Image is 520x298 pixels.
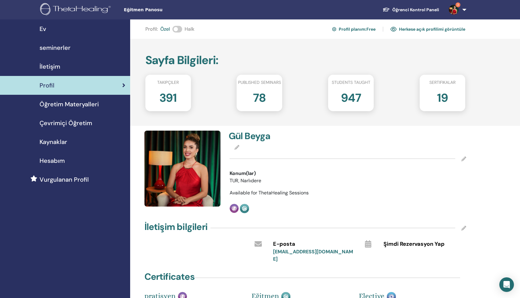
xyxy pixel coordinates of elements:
h4: İletişim bilgileri [144,221,208,232]
h2: 391 [159,88,177,105]
h2: Sayfa Bilgileri : [145,53,466,67]
span: Konum(lar) [230,170,256,177]
img: logo.png [40,3,113,17]
span: Özel [160,26,170,33]
span: Available for ThetaHealing Sessions [230,190,309,196]
span: 3 [456,2,460,7]
span: Halk [185,26,194,33]
a: Herkese açık profilimi görüntüle [390,24,465,34]
img: default.jpg [144,131,220,207]
span: Profil : [145,26,158,33]
h2: 947 [341,88,361,105]
li: TUR, Narlıdere [230,177,323,184]
h2: 19 [437,88,448,105]
img: default.jpg [449,5,459,15]
a: Profil planım:Free [332,24,376,34]
span: Published seminars [238,79,281,86]
span: Eğitmen Panosu [124,7,215,13]
span: Ev [40,24,46,33]
div: Open Intercom Messenger [499,277,514,292]
span: Kaynaklar [40,137,67,146]
span: Şimdi Rezervasyon Yap [383,240,445,248]
h4: Certificates [144,271,195,282]
span: Students taught [332,79,370,86]
span: sertifikalar [429,79,456,86]
img: cog.svg [332,26,336,32]
h4: Gül Beyga [229,131,344,142]
span: Takipçiler [157,79,179,86]
span: Çevrimiçi Öğretim [40,118,92,128]
h2: 78 [253,88,266,105]
a: Öğrenci Kontrol Paneli [378,4,444,15]
span: E-posta [273,240,295,248]
span: Vurgulanan Profil [40,175,89,184]
span: Hesabım [40,156,65,165]
span: İletişim [40,62,60,71]
a: [EMAIL_ADDRESS][DOMAIN_NAME] [273,248,353,262]
img: eye.svg [390,26,397,32]
span: seminerler [40,43,71,52]
span: Öğretim Materyalleri [40,100,99,109]
span: Profil [40,81,54,90]
img: graduation-cap-white.svg [383,7,390,12]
